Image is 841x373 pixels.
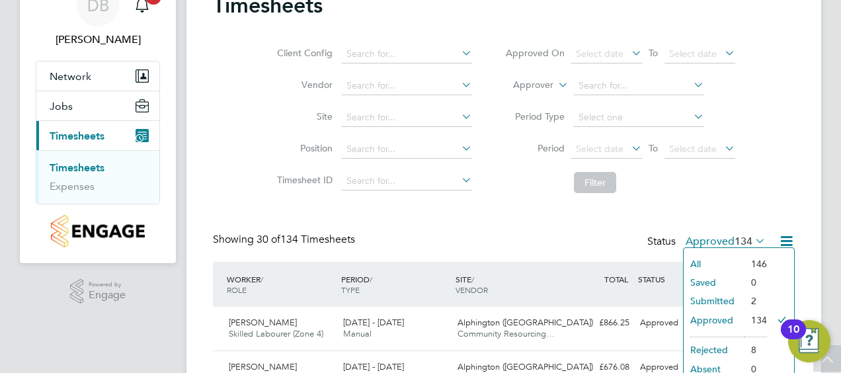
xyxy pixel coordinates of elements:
span: ROLE [227,284,247,295]
label: Period Type [505,110,565,122]
input: Search for... [342,140,472,159]
span: Engage [89,290,126,301]
a: Timesheets [50,161,104,174]
span: Select date [669,143,717,155]
span: Alphington ([GEOGRAPHIC_DATA]) [458,317,593,328]
span: Alphington ([GEOGRAPHIC_DATA]) [458,361,593,372]
span: Select date [669,48,717,60]
input: Search for... [342,77,472,95]
div: SITE [452,267,567,302]
span: [DATE] - [DATE] [343,317,404,328]
span: To [645,44,662,62]
li: 0 [744,273,767,292]
img: countryside-properties-logo-retina.png [51,215,144,247]
div: Timesheets [36,150,159,204]
div: £866.25 [566,312,635,334]
li: All [684,255,744,273]
label: Vendor [273,79,333,91]
span: / [260,274,263,284]
div: PERIOD [338,267,452,302]
div: Approved [635,312,703,334]
span: Network [50,70,91,83]
span: Powered by [89,279,126,290]
label: Approved [686,235,766,248]
span: Select date [576,143,623,155]
a: Expenses [50,180,95,192]
li: Approved [684,311,744,329]
div: WORKER [223,267,338,302]
span: 30 of [257,233,280,246]
span: Select date [576,48,623,60]
span: / [471,274,474,284]
span: Dan Badger [36,32,160,48]
li: 146 [744,255,767,273]
span: [PERSON_NAME] [229,361,297,372]
input: Search for... [342,108,472,127]
input: Search for... [342,45,472,63]
span: Jobs [50,100,73,112]
label: Approver [494,79,553,92]
li: 134 [744,311,767,329]
span: 134 Timesheets [257,233,355,246]
label: Site [273,110,333,122]
a: Powered byEngage [70,279,126,304]
span: Timesheets [50,130,104,142]
label: Position [273,142,333,154]
label: Period [505,142,565,154]
span: [DATE] - [DATE] [343,361,404,372]
div: Status [647,233,768,251]
span: Manual [343,328,372,339]
div: STATUS [635,267,703,291]
button: Jobs [36,91,159,120]
input: Search for... [342,172,472,190]
input: Select one [574,108,704,127]
button: Timesheets [36,121,159,150]
span: Skilled Labourer (Zone 4) [229,328,323,339]
span: To [645,140,662,157]
div: Showing [213,233,358,247]
span: VENDOR [456,284,488,295]
label: Timesheet ID [273,174,333,186]
span: / [370,274,372,284]
button: Network [36,62,159,91]
div: 10 [787,329,799,347]
span: 134 [735,235,752,248]
span: TYPE [341,284,360,295]
li: Submitted [684,292,744,310]
li: Rejected [684,341,744,359]
button: Open Resource Center, 10 new notifications [788,320,830,362]
span: Community Resourcing… [458,328,555,339]
li: Saved [684,273,744,292]
a: Go to home page [36,215,160,247]
button: Filter [574,172,616,193]
input: Search for... [574,77,704,95]
label: Client Config [273,47,333,59]
label: Approved On [505,47,565,59]
span: [PERSON_NAME] [229,317,297,328]
span: TOTAL [604,274,628,284]
li: 2 [744,292,767,310]
li: 8 [744,341,767,359]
